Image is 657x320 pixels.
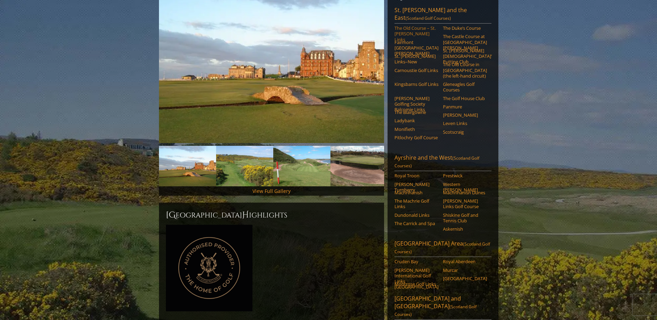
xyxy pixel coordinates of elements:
[443,173,487,178] a: Prestwick
[394,118,438,123] a: Ladybank
[394,190,438,195] a: Machrihanish
[443,190,487,195] a: Machrihanish Dunes
[443,34,487,51] a: The Castle Course at [GEOGRAPHIC_DATA][PERSON_NAME]
[394,39,438,56] a: Fairmont [GEOGRAPHIC_DATA][PERSON_NAME]
[394,304,477,317] span: (Scotland Golf Courses)
[443,276,487,281] a: [GEOGRAPHIC_DATA]
[394,155,479,169] span: (Scotland Golf Courses)
[394,53,438,65] a: St. [PERSON_NAME] Links–New
[242,210,249,221] span: H
[394,259,438,264] a: Cruden Bay
[443,181,487,193] a: Western [PERSON_NAME]
[394,281,438,287] a: Montrose Golf Links
[443,259,487,264] a: Royal Aberdeen
[394,68,438,73] a: Carnoustie Golf Links
[443,104,487,109] a: Panmure
[394,173,438,178] a: Royal Troon
[394,181,438,193] a: [PERSON_NAME] Turnberry
[394,109,438,115] a: The Blairgowrie
[443,112,487,118] a: [PERSON_NAME]
[394,241,490,255] span: (Scotland Golf Courses)
[443,25,487,31] a: The Duke’s Course
[394,6,491,24] a: St. [PERSON_NAME] and the East(Scotland Golf Courses)
[443,212,487,224] a: Shiskine Golf and Tennis Club
[443,62,487,79] a: The Old Course in [GEOGRAPHIC_DATA] (the left-hand circuit)
[394,81,438,87] a: Kingsbarns Golf Links
[443,81,487,93] a: Gleneagles Golf Courses
[443,226,487,232] a: Askernish
[394,267,438,290] a: [PERSON_NAME] International Golf Links [GEOGRAPHIC_DATA]
[443,48,487,65] a: St. [PERSON_NAME] [DEMOGRAPHIC_DATA]’ Putting Club
[394,240,491,257] a: [GEOGRAPHIC_DATA] Area(Scotland Golf Courses)
[394,25,438,42] a: The Old Course – St. [PERSON_NAME] Links
[443,198,487,210] a: [PERSON_NAME] Links Golf Course
[443,267,487,273] a: Murcar
[443,121,487,126] a: Leven Links
[166,210,377,221] h2: [GEOGRAPHIC_DATA] ighlights
[443,129,487,135] a: Scotscraig
[394,198,438,210] a: The Machrie Golf Links
[394,96,438,113] a: [PERSON_NAME] Golfing Society Balcomie Links
[394,126,438,132] a: Monifieth
[252,188,291,194] a: View Full Gallery
[443,96,487,101] a: The Golf House Club
[394,221,438,226] a: The Carrick and Spa
[394,154,491,171] a: Ayrshire and the West(Scotland Golf Courses)
[394,135,438,140] a: Pitlochry Golf Course
[394,295,491,320] a: [GEOGRAPHIC_DATA] and [GEOGRAPHIC_DATA](Scotland Golf Courses)
[406,15,451,21] span: (Scotland Golf Courses)
[394,212,438,218] a: Dundonald Links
